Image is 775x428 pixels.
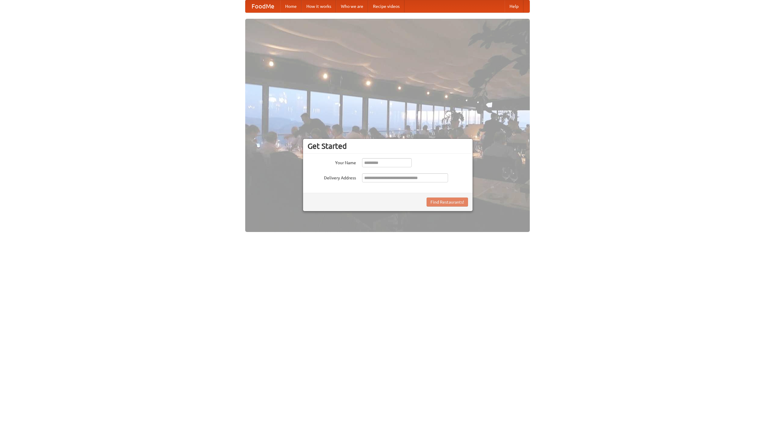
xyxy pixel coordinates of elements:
h3: Get Started [308,142,468,151]
a: Who we are [336,0,368,12]
a: Home [280,0,302,12]
a: How it works [302,0,336,12]
a: Help [505,0,523,12]
a: FoodMe [246,0,280,12]
label: Delivery Address [308,173,356,181]
a: Recipe videos [368,0,404,12]
button: Find Restaurants! [427,198,468,207]
label: Your Name [308,158,356,166]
